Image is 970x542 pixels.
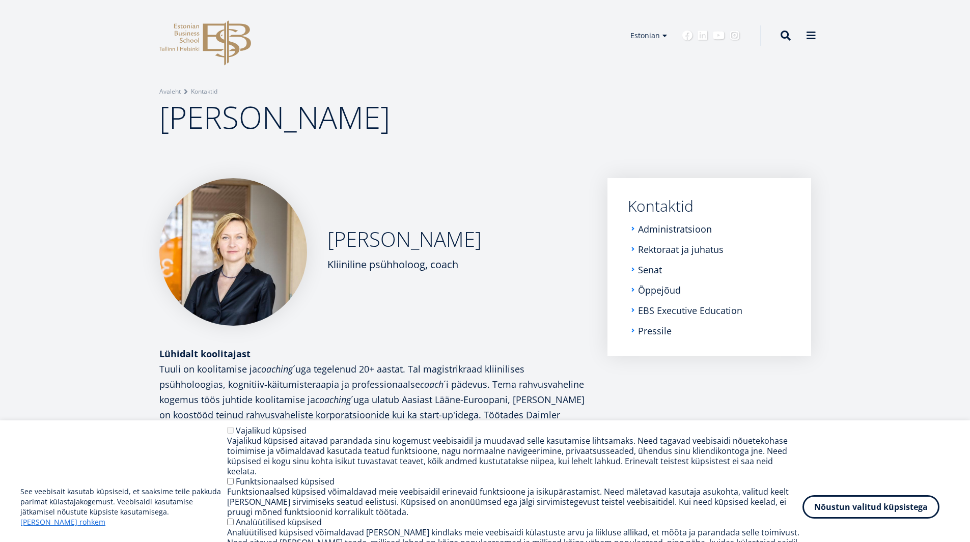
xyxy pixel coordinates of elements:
[20,517,105,527] a: [PERSON_NAME] rohkem
[20,487,227,527] p: See veebisait kasutab küpsiseid, et saaksime teile pakkuda parimat külastajakogemust. Veebisaidi ...
[698,31,708,41] a: Linkedin
[227,436,802,476] div: Vajalikud küpsised aitavad parandada sinu kogemust veebisaidil ja muudavad selle kasutamise lihts...
[713,31,725,41] a: Youtube
[638,305,742,316] a: EBS Executive Education
[638,326,672,336] a: Pressile
[682,31,692,41] a: Facebook
[236,425,307,436] label: Vajalikud küpsised
[638,244,724,254] a: Rektoraat ja juhatus
[327,257,482,272] div: Kliiniline psühholoog, coach
[159,178,307,326] img: Tuuli Junolainen
[638,265,662,275] a: Senat
[327,226,482,252] h2: [PERSON_NAME]
[236,517,322,528] label: Analüütilised küpsised
[159,346,587,361] div: Lühidalt koolitajast
[227,487,802,517] div: Funktsionaalsed küpsised võimaldavad meie veebisaidil erinevaid funktsioone ja isikupärastamist. ...
[315,393,351,406] em: coaching
[638,285,681,295] a: Õppejõud
[159,96,390,138] span: [PERSON_NAME]
[191,87,217,97] a: Kontaktid
[802,495,939,519] button: Nõustun valitud küpsistega
[730,31,740,41] a: Instagram
[159,361,587,499] p: Tuuli on koolitamise ja ´uga tegelenud 20+ aastat. Tal magistrikraad kliinilises psühholoogias, k...
[628,198,791,214] a: Kontaktid
[236,476,335,487] label: Funktsionaalsed küpsised
[257,363,293,375] em: coaching
[638,224,712,234] a: Administratsioon
[420,378,444,390] em: coach
[159,87,181,97] a: Avaleht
